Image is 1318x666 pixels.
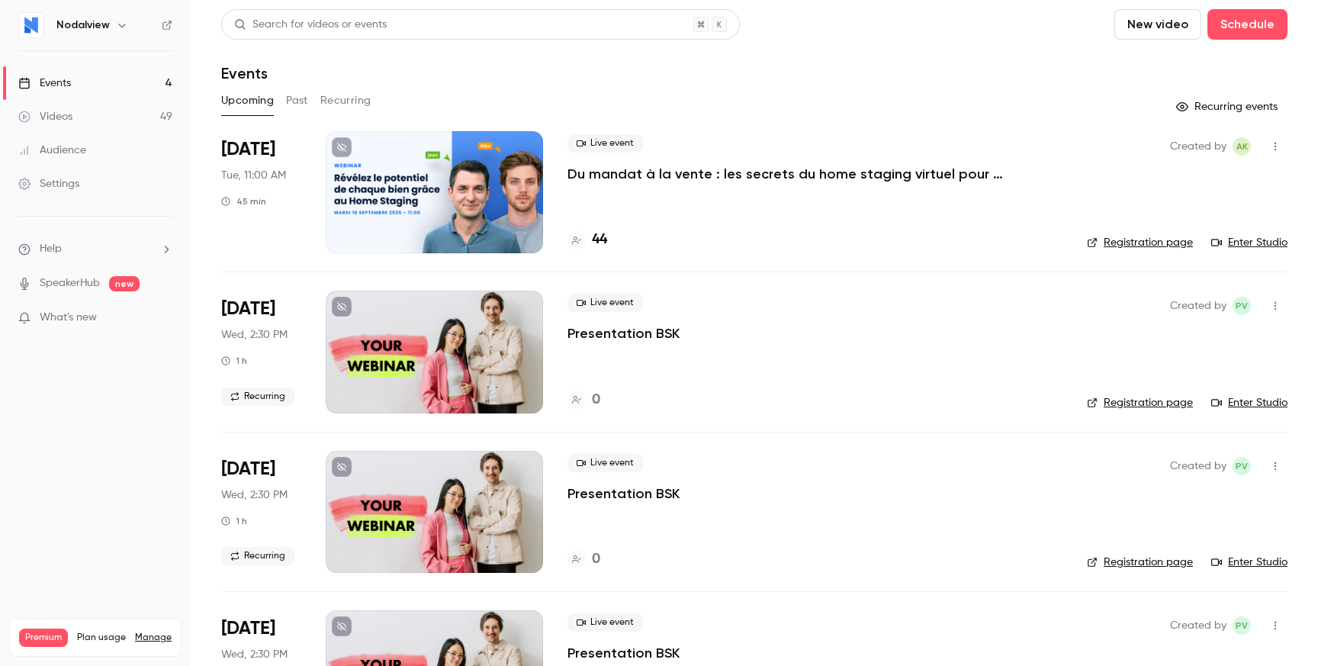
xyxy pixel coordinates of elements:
[221,457,275,481] span: [DATE]
[18,241,172,257] li: help-dropdown-opener
[1233,616,1251,635] span: Paul Vérine
[56,18,110,33] h6: Nodalview
[592,230,607,250] h4: 44
[1087,395,1193,410] a: Registration page
[135,632,172,644] a: Manage
[1233,297,1251,315] span: Paul Vérine
[221,547,294,565] span: Recurring
[1087,555,1193,570] a: Registration page
[1207,9,1287,40] button: Schedule
[567,165,1025,183] a: Du mandat à la vente : les secrets du home staging virtuel pour déclencher le coup de cœur
[567,324,680,343] a: Presentation BSK
[1211,395,1287,410] a: Enter Studio
[1087,235,1193,250] a: Registration page
[221,168,286,183] span: Tue, 11:00 AM
[221,515,247,527] div: 1 h
[567,134,643,153] span: Live event
[77,632,126,644] span: Plan usage
[40,275,100,291] a: SpeakerHub
[592,549,600,570] h4: 0
[221,291,301,413] div: Jul 29 Wed, 2:30 PM (Europe/Paris)
[1233,457,1251,475] span: Paul Vérine
[154,311,172,325] iframe: Noticeable Trigger
[1211,555,1287,570] a: Enter Studio
[592,390,600,410] h4: 0
[18,109,72,124] div: Videos
[1236,457,1248,475] span: PV
[1169,95,1287,119] button: Recurring events
[1236,616,1248,635] span: PV
[221,64,268,82] h1: Events
[221,195,266,208] div: 45 min
[286,88,308,113] button: Past
[221,137,275,162] span: [DATE]
[1211,235,1287,250] a: Enter Studio
[1114,9,1201,40] button: New video
[19,629,68,647] span: Premium
[221,131,301,253] div: Sep 16 Tue, 11:00 AM (Europe/Brussels)
[18,176,79,191] div: Settings
[567,484,680,503] a: Presentation BSK
[221,616,275,641] span: [DATE]
[1170,297,1226,315] span: Created by
[18,76,71,91] div: Events
[1170,616,1226,635] span: Created by
[1170,137,1226,156] span: Created by
[221,451,301,573] div: Aug 26 Wed, 2:30 PM (Europe/Paris)
[40,310,97,326] span: What's new
[40,241,62,257] span: Help
[1236,137,1248,156] span: AK
[221,327,288,343] span: Wed, 2:30 PM
[567,454,643,472] span: Live event
[1170,457,1226,475] span: Created by
[18,143,86,158] div: Audience
[221,297,275,321] span: [DATE]
[221,647,288,662] span: Wed, 2:30 PM
[567,644,680,662] a: Presentation BSK
[567,294,643,312] span: Live event
[1236,297,1248,315] span: PV
[221,388,294,406] span: Recurring
[1233,137,1251,156] span: Alexandre Kinapenne
[221,487,288,503] span: Wed, 2:30 PM
[567,613,643,632] span: Live event
[567,230,607,250] a: 44
[320,88,371,113] button: Recurring
[234,17,387,33] div: Search for videos or events
[221,355,247,367] div: 1 h
[19,13,43,37] img: Nodalview
[567,549,600,570] a: 0
[567,390,600,410] a: 0
[109,276,140,291] span: new
[221,88,274,113] button: Upcoming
